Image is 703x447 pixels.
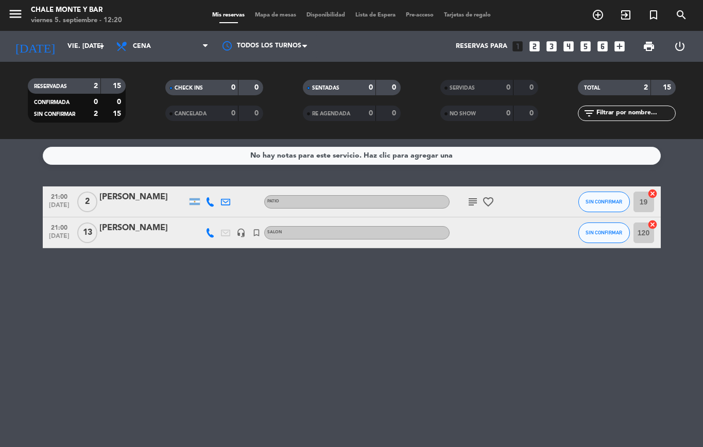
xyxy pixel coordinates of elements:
span: PATIO [267,199,279,203]
span: NO SHOW [450,111,476,116]
span: Cena [133,43,151,50]
span: CONFIRMADA [34,100,70,105]
span: SERVIDAS [450,85,475,91]
i: looks_3 [545,40,558,53]
strong: 0 [506,84,510,91]
strong: 0 [117,98,123,106]
span: SALON [267,230,282,234]
i: subject [467,196,479,208]
i: filter_list [583,107,595,119]
span: [DATE] [46,202,72,214]
span: 21:00 [46,190,72,202]
span: Lista de Espera [350,12,401,18]
span: Mapa de mesas [250,12,301,18]
button: menu [8,6,23,25]
span: CHECK INS [175,85,203,91]
i: add_box [613,40,626,53]
i: add_circle_outline [592,9,604,21]
strong: 15 [113,110,123,117]
div: Chale Monte y Bar [31,5,122,15]
i: [DATE] [8,35,62,58]
i: looks_one [511,40,524,53]
strong: 0 [369,110,373,117]
strong: 0 [94,98,98,106]
strong: 0 [392,110,398,117]
button: SIN CONFIRMAR [578,222,630,243]
span: Disponibilidad [301,12,350,18]
span: RESERVADAS [34,84,67,89]
span: 13 [77,222,97,243]
input: Filtrar por nombre... [595,108,675,119]
div: LOG OUT [664,31,695,62]
i: power_settings_new [674,40,686,53]
i: looks_5 [579,40,592,53]
strong: 15 [113,82,123,90]
strong: 0 [529,84,536,91]
strong: 0 [254,84,261,91]
strong: 0 [254,110,261,117]
strong: 2 [644,84,648,91]
span: Reservas para [456,43,507,50]
span: CANCELADA [175,111,207,116]
span: 2 [77,192,97,212]
i: looks_two [528,40,541,53]
div: No hay notas para este servicio. Haz clic para agregar una [250,150,453,162]
i: turned_in_not [647,9,660,21]
i: search [675,9,688,21]
span: [DATE] [46,233,72,245]
strong: 2 [94,82,98,90]
strong: 0 [231,110,235,117]
i: cancel [647,188,658,199]
span: Tarjetas de regalo [439,12,496,18]
i: headset_mic [236,228,246,237]
strong: 0 [392,84,398,91]
strong: 15 [663,84,673,91]
span: print [643,40,655,53]
span: SIN CONFIRMAR [34,112,75,117]
strong: 0 [369,84,373,91]
strong: 2 [94,110,98,117]
span: Mis reservas [207,12,250,18]
i: looks_4 [562,40,575,53]
div: [PERSON_NAME] [99,191,187,204]
i: looks_6 [596,40,609,53]
span: 21:00 [46,221,72,233]
i: turned_in_not [252,228,261,237]
div: [PERSON_NAME] [99,221,187,235]
span: SIN CONFIRMAR [586,230,622,235]
i: favorite_border [482,196,494,208]
span: SIN CONFIRMAR [586,199,622,204]
span: RE AGENDADA [312,111,350,116]
span: SENTADAS [312,85,339,91]
i: menu [8,6,23,22]
i: arrow_drop_down [96,40,108,53]
span: Pre-acceso [401,12,439,18]
strong: 0 [506,110,510,117]
button: SIN CONFIRMAR [578,192,630,212]
i: exit_to_app [620,9,632,21]
strong: 0 [231,84,235,91]
div: viernes 5. septiembre - 12:20 [31,15,122,26]
span: TOTAL [584,85,600,91]
strong: 0 [529,110,536,117]
i: cancel [647,219,658,230]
